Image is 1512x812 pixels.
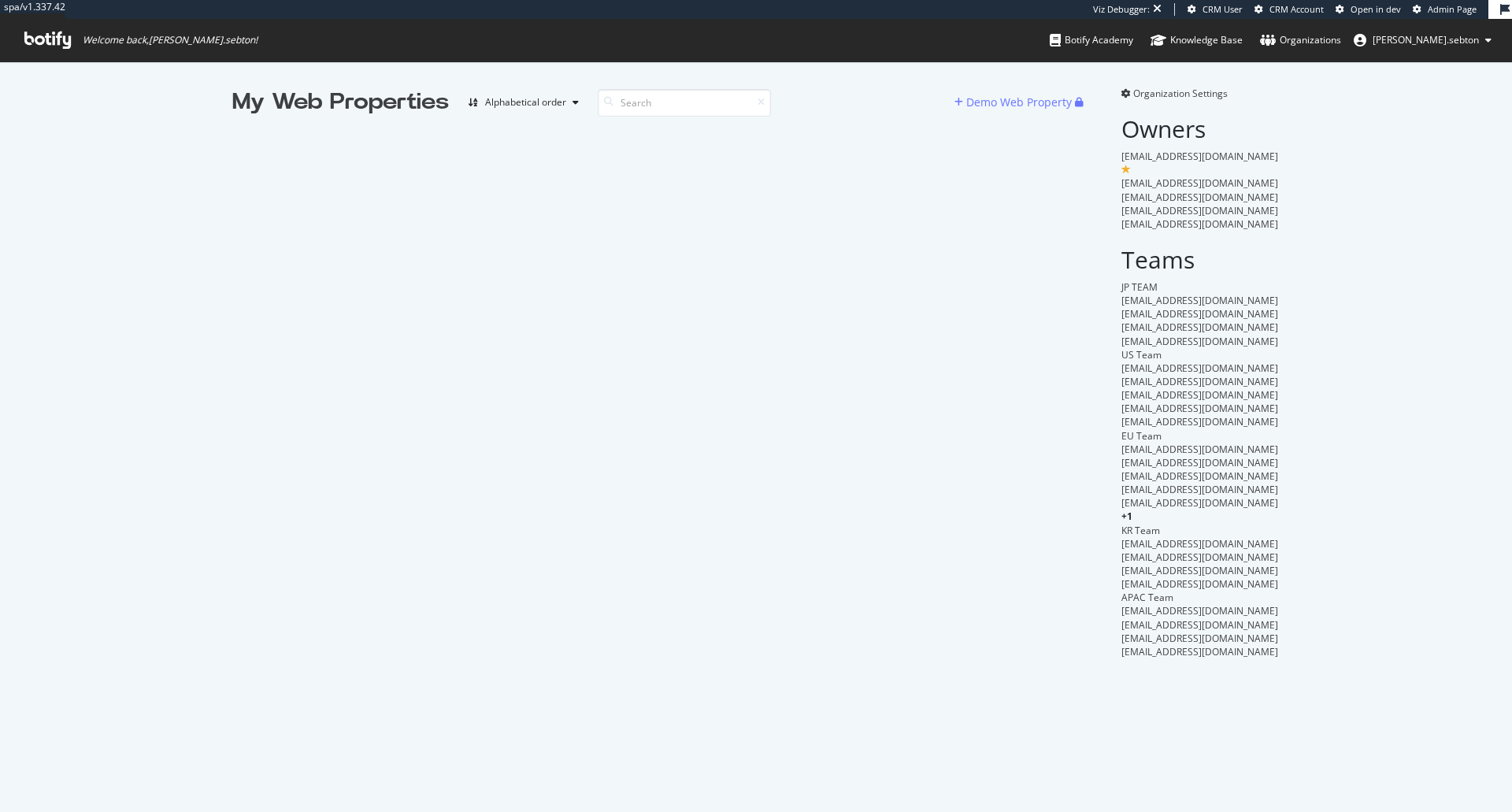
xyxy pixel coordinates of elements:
span: [EMAIL_ADDRESS][DOMAIN_NAME] [1121,496,1278,510]
span: [EMAIL_ADDRESS][DOMAIN_NAME] [1121,456,1278,469]
div: KR Team [1121,524,1280,537]
span: [EMAIL_ADDRESS][DOMAIN_NAME] [1121,335,1278,348]
span: [EMAIL_ADDRESS][DOMAIN_NAME] [1121,537,1278,551]
span: + 1 [1121,510,1132,523]
span: Admin Page [1428,3,1477,15]
span: [EMAIL_ADDRESS][DOMAIN_NAME] [1121,402,1278,415]
div: Knowledge Base [1151,32,1243,48]
span: [EMAIL_ADDRESS][DOMAIN_NAME] [1121,483,1278,496]
a: Botify Academy [1050,19,1133,61]
span: [EMAIL_ADDRESS][DOMAIN_NAME] [1121,645,1278,658]
span: [EMAIL_ADDRESS][DOMAIN_NAME] [1121,375,1278,388]
span: [EMAIL_ADDRESS][DOMAIN_NAME] [1121,150,1278,163]
div: Demo Web Property [966,95,1072,110]
span: [EMAIL_ADDRESS][DOMAIN_NAME] [1121,294,1278,307]
input: Search [598,89,771,117]
a: Knowledge Base [1151,19,1243,61]
span: [EMAIL_ADDRESS][DOMAIN_NAME] [1121,191,1278,204]
span: CRM Account [1269,3,1324,15]
span: [EMAIL_ADDRESS][DOMAIN_NAME] [1121,415,1278,428]
span: Open in dev [1351,3,1401,15]
button: [PERSON_NAME].sebton [1341,28,1504,53]
span: [EMAIL_ADDRESS][DOMAIN_NAME] [1121,307,1278,321]
a: Admin Page [1413,3,1477,16]
span: [EMAIL_ADDRESS][DOMAIN_NAME] [1121,551,1278,564]
a: Organizations [1260,19,1341,61]
a: CRM User [1188,3,1243,16]
div: Organizations [1260,32,1341,48]
div: Botify Academy [1050,32,1133,48]
span: [EMAIL_ADDRESS][DOMAIN_NAME] [1121,321,1278,334]
span: [EMAIL_ADDRESS][DOMAIN_NAME] [1121,217,1278,231]
span: [EMAIL_ADDRESS][DOMAIN_NAME] [1121,388,1278,402]
span: [EMAIL_ADDRESS][DOMAIN_NAME] [1121,577,1278,591]
span: [EMAIL_ADDRESS][DOMAIN_NAME] [1121,362,1278,375]
div: Viz Debugger: [1093,3,1150,16]
span: [EMAIL_ADDRESS][DOMAIN_NAME] [1121,443,1278,456]
span: [EMAIL_ADDRESS][DOMAIN_NAME] [1121,469,1278,483]
span: [EMAIL_ADDRESS][DOMAIN_NAME] [1121,632,1278,645]
span: [EMAIL_ADDRESS][DOMAIN_NAME] [1121,176,1278,190]
span: [EMAIL_ADDRESS][DOMAIN_NAME] [1121,564,1278,577]
span: anne.sebton [1373,33,1479,46]
div: APAC Team [1121,591,1280,604]
span: CRM User [1203,3,1243,15]
span: [EMAIL_ADDRESS][DOMAIN_NAME] [1121,604,1278,617]
span: [EMAIL_ADDRESS][DOMAIN_NAME] [1121,618,1278,632]
span: Welcome back, [PERSON_NAME].sebton ! [83,34,258,46]
div: JP TEAM [1121,280,1280,294]
button: Alphabetical order [461,90,585,115]
span: Organization Settings [1133,87,1228,100]
div: Alphabetical order [485,98,566,107]
a: Open in dev [1336,3,1401,16]
a: CRM Account [1254,3,1324,16]
div: US Team [1121,348,1280,362]
h2: Owners [1121,116,1280,142]
h2: Teams [1121,247,1280,273]
a: Demo Web Property [954,95,1075,109]
span: [EMAIL_ADDRESS][DOMAIN_NAME] [1121,204,1278,217]
button: Demo Web Property [954,90,1075,115]
div: EU Team [1121,429,1280,443]
div: My Web Properties [232,87,449,118]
